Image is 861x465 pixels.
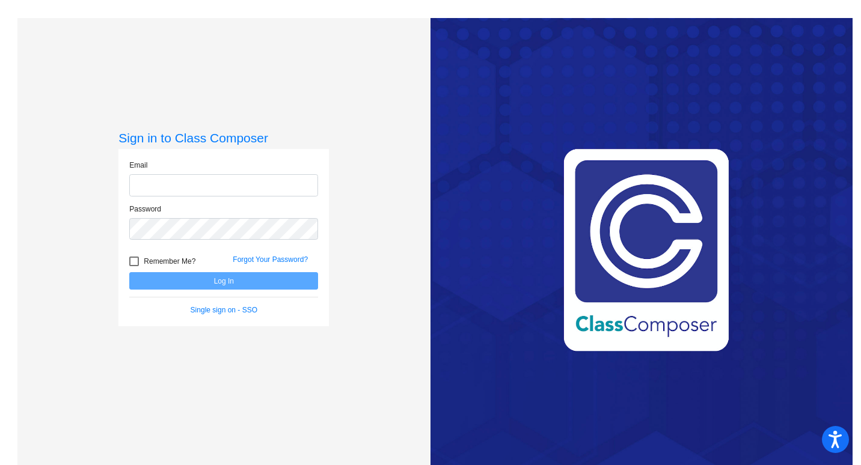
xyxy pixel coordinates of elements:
a: Forgot Your Password? [233,255,308,264]
h3: Sign in to Class Composer [118,130,329,145]
button: Log In [129,272,318,290]
span: Remember Me? [144,254,195,269]
a: Single sign on - SSO [191,306,257,314]
label: Password [129,204,161,214]
label: Email [129,160,147,171]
